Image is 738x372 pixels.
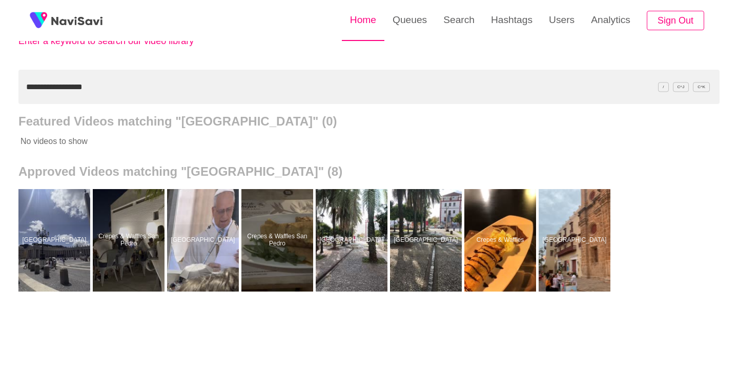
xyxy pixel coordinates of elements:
[316,189,390,292] a: [GEOGRAPHIC_DATA]Plaza de San Pedro
[18,164,720,179] h2: Approved Videos matching "[GEOGRAPHIC_DATA]" (8)
[658,82,668,92] span: /
[539,189,613,292] a: [GEOGRAPHIC_DATA]Plaza de San Pedro Claver
[93,189,167,292] a: Crepes & Waffles San PedroCrepes & Waffles San Pedro
[18,129,649,154] p: No videos to show
[167,189,241,292] a: [GEOGRAPHIC_DATA]Plaza de San Pedro
[18,114,720,129] h2: Featured Videos matching "[GEOGRAPHIC_DATA]" (0)
[390,189,464,292] a: [GEOGRAPHIC_DATA]Plaza de San Pedro
[693,82,710,92] span: C^K
[464,189,539,292] a: Crepes & WafflesCrepes & Waffles
[673,82,689,92] span: C^J
[26,8,51,33] img: fireSpot
[18,189,93,292] a: [GEOGRAPHIC_DATA]Plaza de San Pedro
[241,189,316,292] a: Crepes & Waffles San PedroCrepes & Waffles San Pedro
[51,15,102,26] img: fireSpot
[18,36,244,47] p: Enter a keyword to search our video library
[647,11,704,31] button: Sign Out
